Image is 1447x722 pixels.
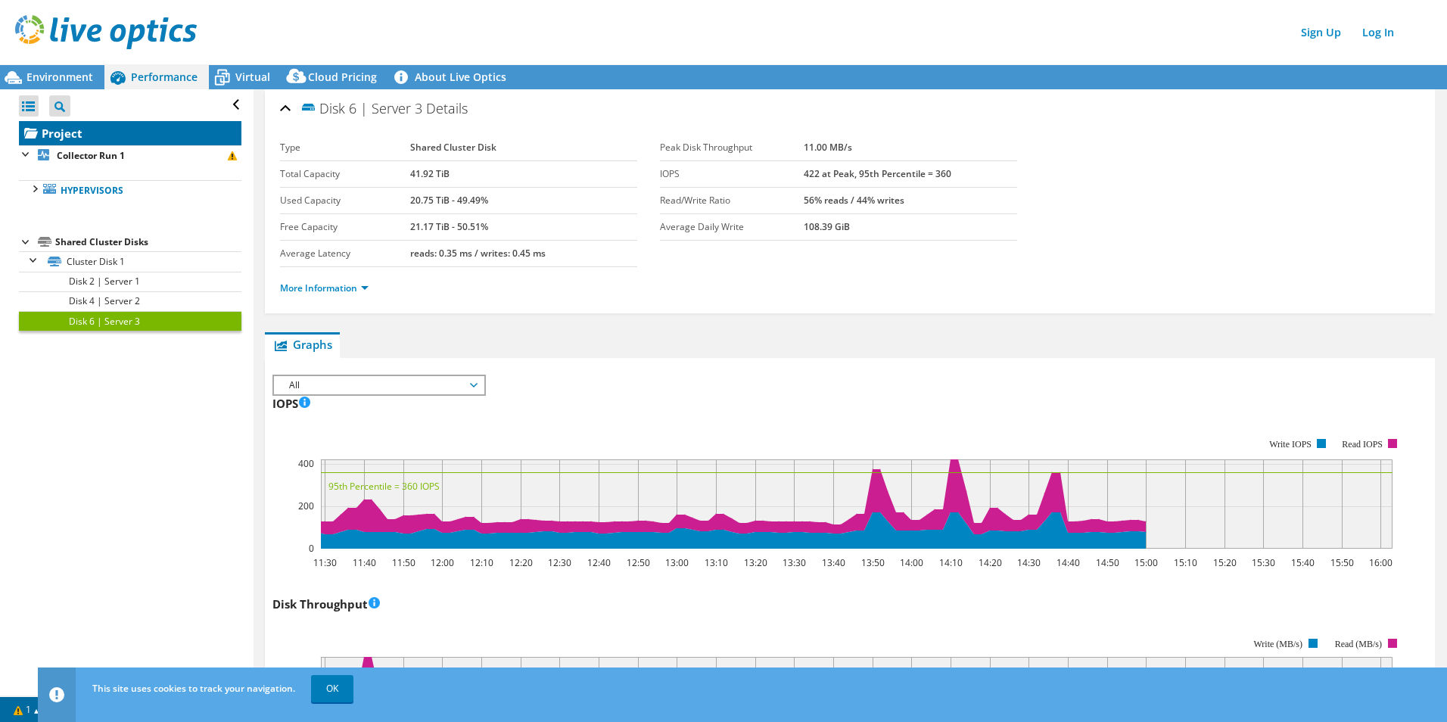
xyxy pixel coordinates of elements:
[19,121,241,145] a: Project
[804,194,904,207] b: 56% reads / 44% writes
[804,141,852,154] b: 11.00 MB/s
[938,556,962,569] text: 14:10
[1290,556,1314,569] text: 15:40
[1334,639,1381,649] text: Read (MB/s)
[15,15,197,49] img: live_optics_svg.svg
[298,457,314,470] text: 400
[660,219,804,235] label: Average Daily Write
[19,291,241,311] a: Disk 4 | Server 2
[660,140,804,155] label: Peak Disk Throughput
[352,556,375,569] text: 11:40
[272,395,310,412] h3: IOPS
[978,556,1001,569] text: 14:20
[92,682,295,695] span: This site uses cookies to track your navigation.
[1355,21,1402,43] a: Log In
[660,193,804,208] label: Read/Write Ratio
[280,246,410,261] label: Average Latency
[311,675,353,702] a: OK
[626,556,649,569] text: 12:50
[298,499,314,512] text: 200
[280,282,369,294] a: More Information
[308,70,377,84] span: Cloud Pricing
[131,70,198,84] span: Performance
[1293,21,1349,43] a: Sign Up
[1016,556,1040,569] text: 14:30
[899,556,923,569] text: 14:00
[1253,639,1302,649] text: Write (MB/s)
[328,480,440,493] text: 95th Percentile = 360 IOPS
[309,542,314,555] text: 0
[282,376,476,394] span: All
[235,70,270,84] span: Virtual
[388,65,518,89] a: About Live Optics
[804,167,951,180] b: 422 at Peak, 95th Percentile = 360
[1330,556,1353,569] text: 15:50
[272,596,380,612] h3: Disk Throughput
[19,180,241,200] a: Hypervisors
[704,556,727,569] text: 13:10
[19,145,241,165] a: Collector Run 1
[309,667,314,680] text: 9
[26,70,93,84] span: Environment
[272,337,332,352] span: Graphs
[3,700,50,719] a: 1
[410,220,488,233] b: 21.17 TiB - 50.51%
[280,193,410,208] label: Used Capacity
[280,140,410,155] label: Type
[547,556,571,569] text: 12:30
[664,556,688,569] text: 13:00
[509,556,532,569] text: 12:20
[410,141,496,154] b: Shared Cluster Disk
[1134,556,1157,569] text: 15:00
[821,556,845,569] text: 13:40
[280,166,410,182] label: Total Capacity
[300,99,422,117] span: Disk 6 | Server 3
[660,166,804,182] label: IOPS
[410,167,450,180] b: 41.92 TiB
[19,311,241,331] a: Disk 6 | Server 3
[19,272,241,291] a: Disk 2 | Server 1
[1056,556,1079,569] text: 14:40
[1269,439,1312,450] text: Write IOPS
[782,556,805,569] text: 13:30
[430,556,453,569] text: 12:00
[743,556,767,569] text: 13:20
[469,556,493,569] text: 12:10
[426,99,468,117] span: Details
[19,251,241,271] a: Cluster Disk 1
[1368,556,1392,569] text: 16:00
[804,220,850,233] b: 108.39 GiB
[1212,556,1236,569] text: 15:20
[391,556,415,569] text: 11:50
[860,556,884,569] text: 13:50
[587,556,610,569] text: 12:40
[1173,556,1196,569] text: 15:10
[1251,556,1274,569] text: 15:30
[1095,556,1119,569] text: 14:50
[55,233,241,251] div: Shared Cluster Disks
[1342,439,1383,450] text: Read IOPS
[410,194,488,207] b: 20.75 TiB - 49.49%
[57,149,125,162] b: Collector Run 1
[313,556,336,569] text: 11:30
[280,219,410,235] label: Free Capacity
[410,247,546,260] b: reads: 0.35 ms / writes: 0.45 ms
